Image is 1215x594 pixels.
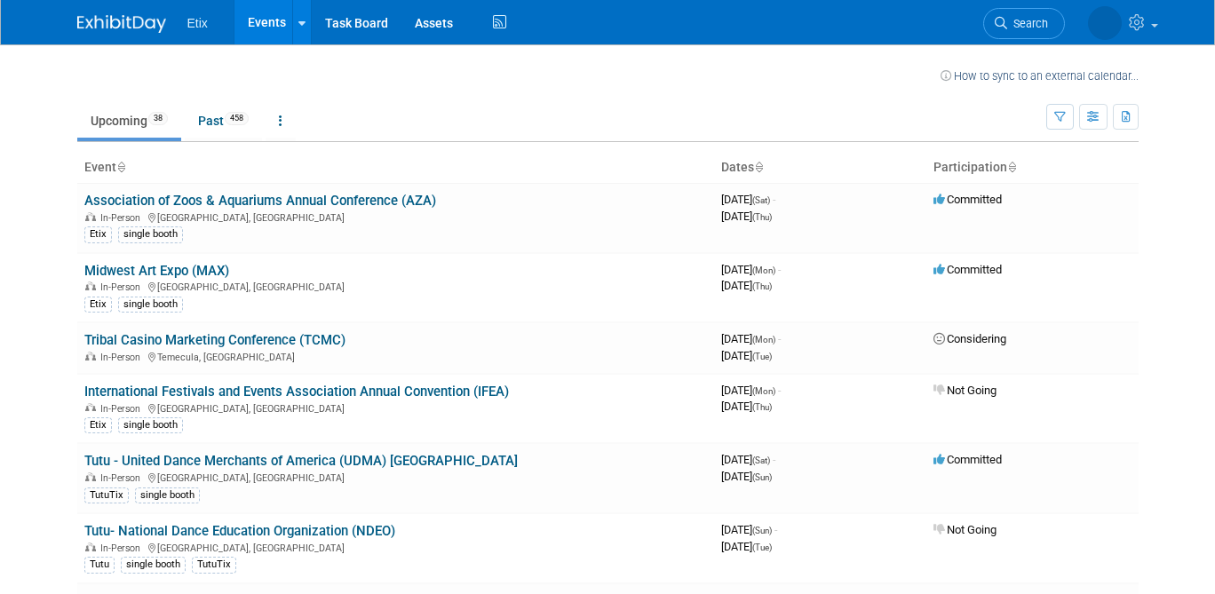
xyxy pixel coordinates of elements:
span: [DATE] [721,263,781,276]
div: single booth [135,487,200,503]
img: In-Person Event [85,352,96,360]
span: (Thu) [752,402,772,412]
div: [GEOGRAPHIC_DATA], [GEOGRAPHIC_DATA] [84,400,707,415]
span: - [778,384,781,397]
div: TutuTix [192,557,236,573]
span: [DATE] [721,400,772,413]
a: Tutu - United Dance Merchants of America (UDMA) [GEOGRAPHIC_DATA] [84,453,518,469]
div: [GEOGRAPHIC_DATA], [GEOGRAPHIC_DATA] [84,540,707,554]
span: Not Going [933,384,997,397]
div: Temecula, [GEOGRAPHIC_DATA] [84,349,707,363]
a: Upcoming38 [77,104,181,138]
div: Etix [84,417,112,433]
span: [DATE] [721,540,772,553]
span: Committed [933,453,1002,466]
span: (Tue) [752,543,772,552]
img: Kevin Curley [1088,6,1122,40]
span: [DATE] [721,193,775,206]
img: ExhibitDay [77,15,166,33]
span: Committed [933,263,1002,276]
span: (Thu) [752,281,772,291]
span: (Sat) [752,455,770,465]
span: In-Person [100,281,146,293]
span: [DATE] [721,210,772,223]
span: 458 [225,112,249,125]
span: [DATE] [721,453,775,466]
img: In-Person Event [85,472,96,481]
span: In-Person [100,403,146,415]
div: single booth [118,417,183,433]
span: In-Person [100,212,146,224]
span: In-Person [100,472,146,484]
span: (Sat) [752,195,770,205]
span: Committed [933,193,1002,206]
div: TutuTix [84,487,129,503]
div: single booth [118,226,183,242]
span: [DATE] [721,384,781,397]
span: [DATE] [721,523,777,536]
div: single booth [121,557,186,573]
span: In-Person [100,352,146,363]
th: Event [77,153,714,183]
span: - [778,332,781,345]
span: - [773,193,775,206]
div: [GEOGRAPHIC_DATA], [GEOGRAPHIC_DATA] [84,470,707,484]
a: Tribal Casino Marketing Conference (TCMC) [84,332,345,348]
img: In-Person Event [85,212,96,221]
span: Considering [933,332,1006,345]
span: (Sun) [752,526,772,535]
span: Search [1007,17,1048,30]
img: In-Person Event [85,281,96,290]
span: - [778,263,781,276]
span: - [773,453,775,466]
span: (Thu) [752,212,772,222]
div: [GEOGRAPHIC_DATA], [GEOGRAPHIC_DATA] [84,279,707,293]
a: Search [983,8,1065,39]
span: [DATE] [721,349,772,362]
th: Dates [714,153,926,183]
a: Midwest Art Expo (MAX) [84,263,229,279]
a: International Festivals and Events Association Annual Convention (IFEA) [84,384,509,400]
a: How to sync to an external calendar... [941,69,1139,83]
span: [DATE] [721,470,772,483]
span: - [774,523,777,536]
div: Etix [84,297,112,313]
th: Participation [926,153,1139,183]
img: In-Person Event [85,403,96,412]
div: [GEOGRAPHIC_DATA], [GEOGRAPHIC_DATA] [84,210,707,224]
span: 38 [148,112,168,125]
span: In-Person [100,543,146,554]
div: Etix [84,226,112,242]
img: In-Person Event [85,543,96,551]
span: (Mon) [752,335,775,345]
a: Sort by Participation Type [1007,160,1016,174]
span: [DATE] [721,332,781,345]
span: (Mon) [752,386,775,396]
a: Association of Zoos & Aquariums Annual Conference (AZA) [84,193,436,209]
span: (Mon) [752,265,775,275]
span: [DATE] [721,279,772,292]
div: Tutu [84,557,115,573]
span: Not Going [933,523,997,536]
div: single booth [118,297,183,313]
a: Tutu- National Dance Education Organization (NDEO) [84,523,395,539]
span: (Sun) [752,472,772,482]
a: Sort by Start Date [754,160,763,174]
a: Sort by Event Name [116,160,125,174]
a: Past458 [185,104,262,138]
span: (Tue) [752,352,772,361]
span: Etix [187,16,208,30]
